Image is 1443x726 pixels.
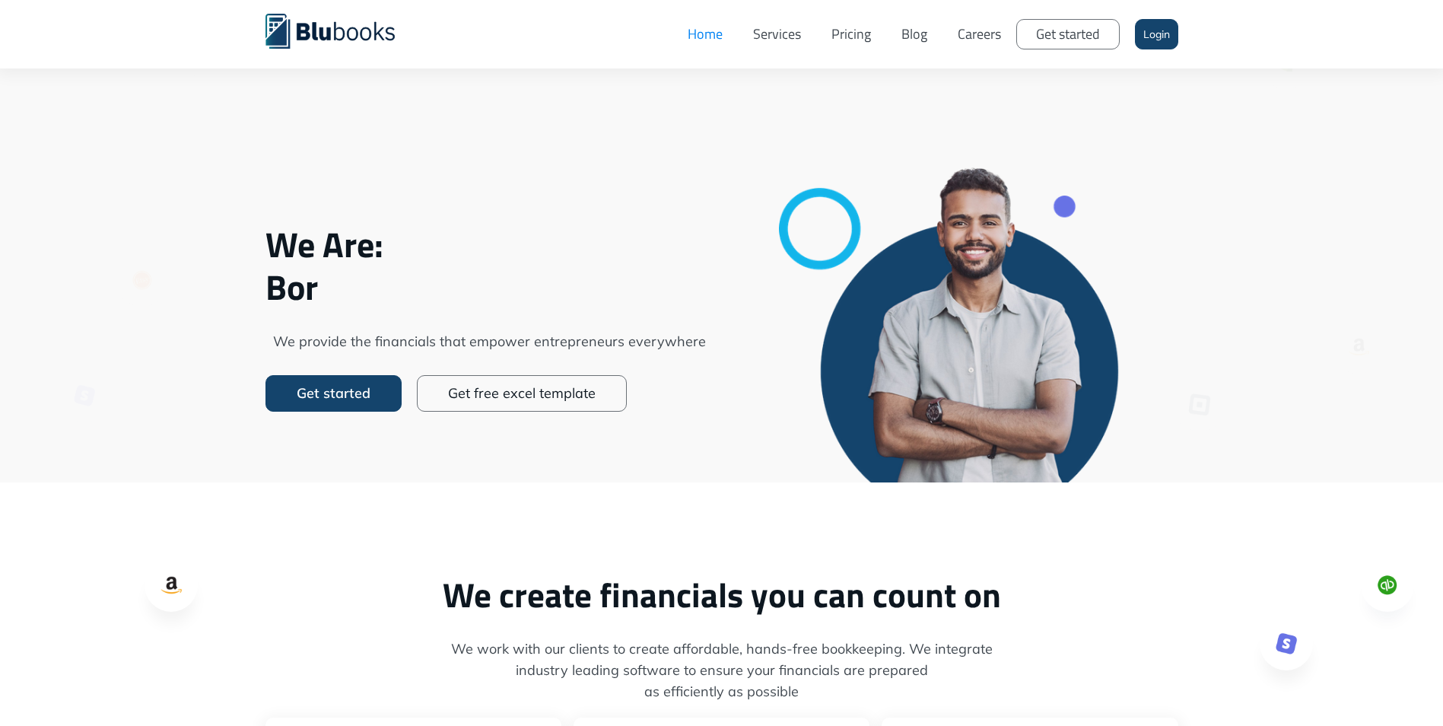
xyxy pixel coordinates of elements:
[265,681,1178,702] span: as efficiently as possible
[1135,19,1178,49] a: Login
[265,375,402,412] a: Get started
[265,638,1178,660] span: We work with our clients to create affordable, hands-free bookkeeping. We integrate
[942,11,1016,57] a: Careers
[417,375,627,412] a: Get free excel template
[265,223,714,266] span: We Are:
[672,11,738,57] a: Home
[886,11,942,57] a: Blog
[265,574,1178,616] h2: We create financials you can count on
[738,11,816,57] a: Services
[1016,19,1120,49] a: Get started
[265,660,1178,681] span: industry leading software to ensure your financials are prepared
[265,266,714,308] span: Bor
[816,11,886,57] a: Pricing
[265,331,714,352] span: We provide the financials that empower entrepreneurs everywhere
[265,11,418,49] a: home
